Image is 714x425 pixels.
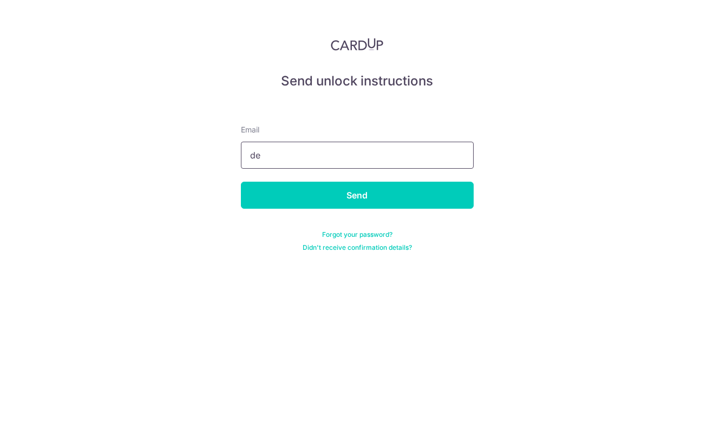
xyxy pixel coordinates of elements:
h5: Send unlock instructions [241,72,474,90]
a: Forgot your password? [322,230,392,239]
input: Send [241,182,474,209]
input: Enter your Email [241,142,474,169]
img: CardUp Logo [331,38,384,51]
span: translation missing: en.devise.label.Email [241,125,259,134]
a: Didn't receive confirmation details? [303,243,412,252]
